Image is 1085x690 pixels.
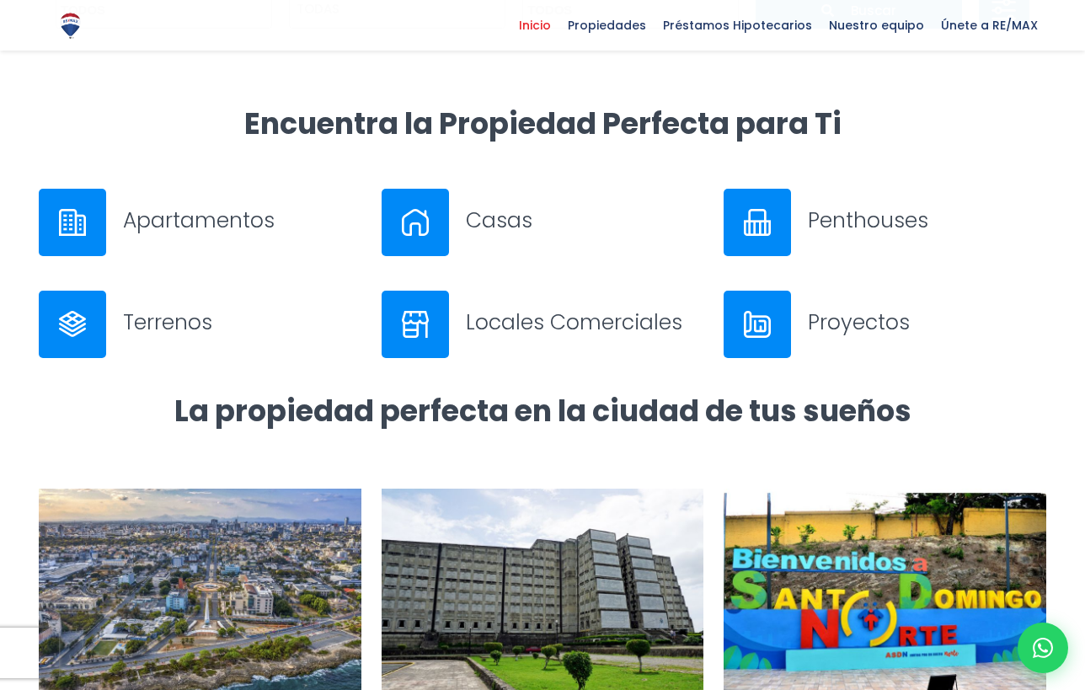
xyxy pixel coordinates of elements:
h3: Locales Comerciales [466,308,704,337]
a: Penthouses [724,189,1046,256]
a: Terrenos [39,291,361,358]
img: Logo de REMAX [56,11,85,40]
h3: Proyectos [808,308,1046,337]
a: Locales Comerciales [382,291,704,358]
h3: Casas [466,206,704,235]
h3: Penthouses [808,206,1046,235]
span: Préstamos Hipotecarios [655,13,820,38]
span: Inicio [510,13,559,38]
strong: Encuentra la Propiedad Perfecta para Ti [244,103,842,144]
strong: La propiedad perfecta en la ciudad de tus sueños [174,390,911,431]
span: Nuestro equipo [820,13,933,38]
a: Proyectos [724,291,1046,358]
span: Únete a RE/MAX [933,13,1046,38]
span: Propiedades [559,13,655,38]
h3: Terrenos [123,308,361,337]
a: Apartamentos [39,189,361,256]
a: Casas [382,189,704,256]
h3: Apartamentos [123,206,361,235]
